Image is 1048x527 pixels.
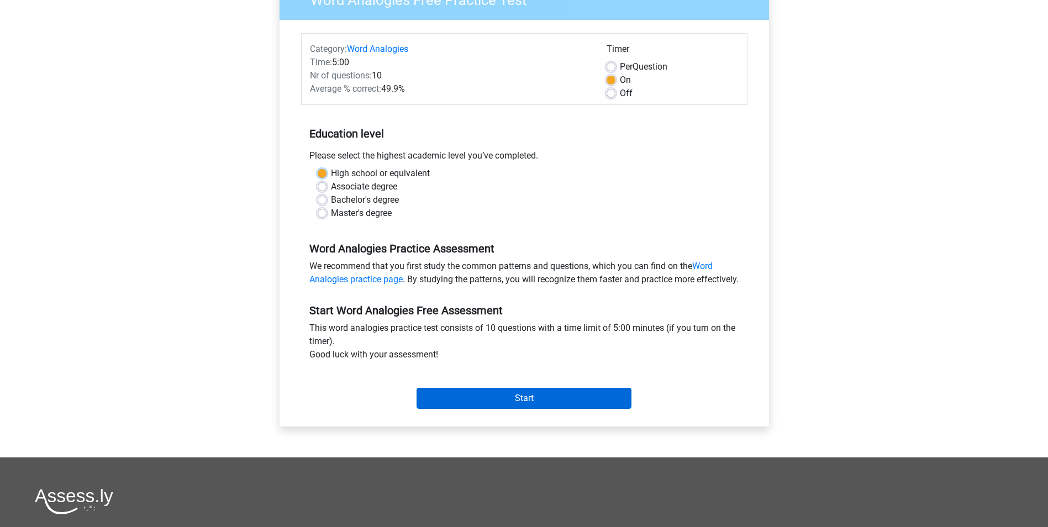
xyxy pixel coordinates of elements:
a: Word Analogies [347,44,408,54]
span: Category: [310,44,347,54]
label: High school or equivalent [331,167,430,180]
div: Please select the highest academic level you’ve completed. [301,149,747,167]
h5: Word Analogies Practice Assessment [309,242,739,255]
div: This word analogies practice test consists of 10 questions with a time limit of 5:00 minutes (if ... [301,322,747,366]
h5: Education level [309,123,739,145]
span: Per [620,61,633,72]
span: Average % correct: [310,83,381,94]
label: Bachelor's degree [331,193,399,207]
input: Start [417,388,631,409]
span: Time: [310,57,332,67]
div: We recommend that you first study the common patterns and questions, which you can find on the . ... [301,260,747,291]
div: Timer [607,43,739,60]
div: 10 [302,69,598,82]
label: Off [620,87,633,100]
div: 5:00 [302,56,598,69]
img: Assessly logo [35,488,113,514]
span: Nr of questions: [310,70,372,81]
label: Associate degree [331,180,397,193]
label: Master's degree [331,207,392,220]
div: 49.9% [302,82,598,96]
h5: Start Word Analogies Free Assessment [309,304,739,317]
label: On [620,73,631,87]
label: Question [620,60,667,73]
